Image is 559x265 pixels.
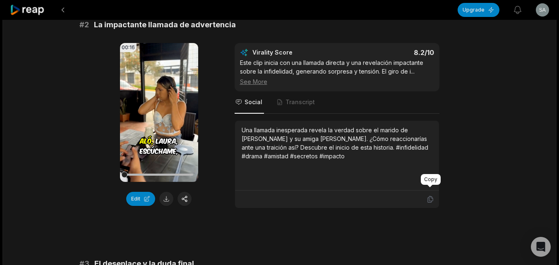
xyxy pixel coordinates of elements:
video: Your browser does not support mp4 format. [120,43,198,182]
button: Edit [126,192,155,206]
span: Transcript [285,98,315,106]
span: # 2 [79,19,89,31]
div: See More [240,77,434,86]
div: Una llamada inesperada revela la verdad sobre el marido de [PERSON_NAME] y su amiga [PERSON_NAME]... [242,126,432,160]
span: Social [245,98,262,106]
div: Open Intercom Messenger [531,237,551,257]
div: 8.2 /10 [345,48,434,57]
div: Este clip inicia con una llamada directa y una revelación impactante sobre la infidelidad, genera... [240,58,434,86]
span: La impactante llamada de advertencia [94,19,236,31]
div: Copy [421,174,441,185]
div: Virality Score [252,48,341,57]
button: Upgrade [458,3,499,17]
nav: Tabs [235,91,439,114]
